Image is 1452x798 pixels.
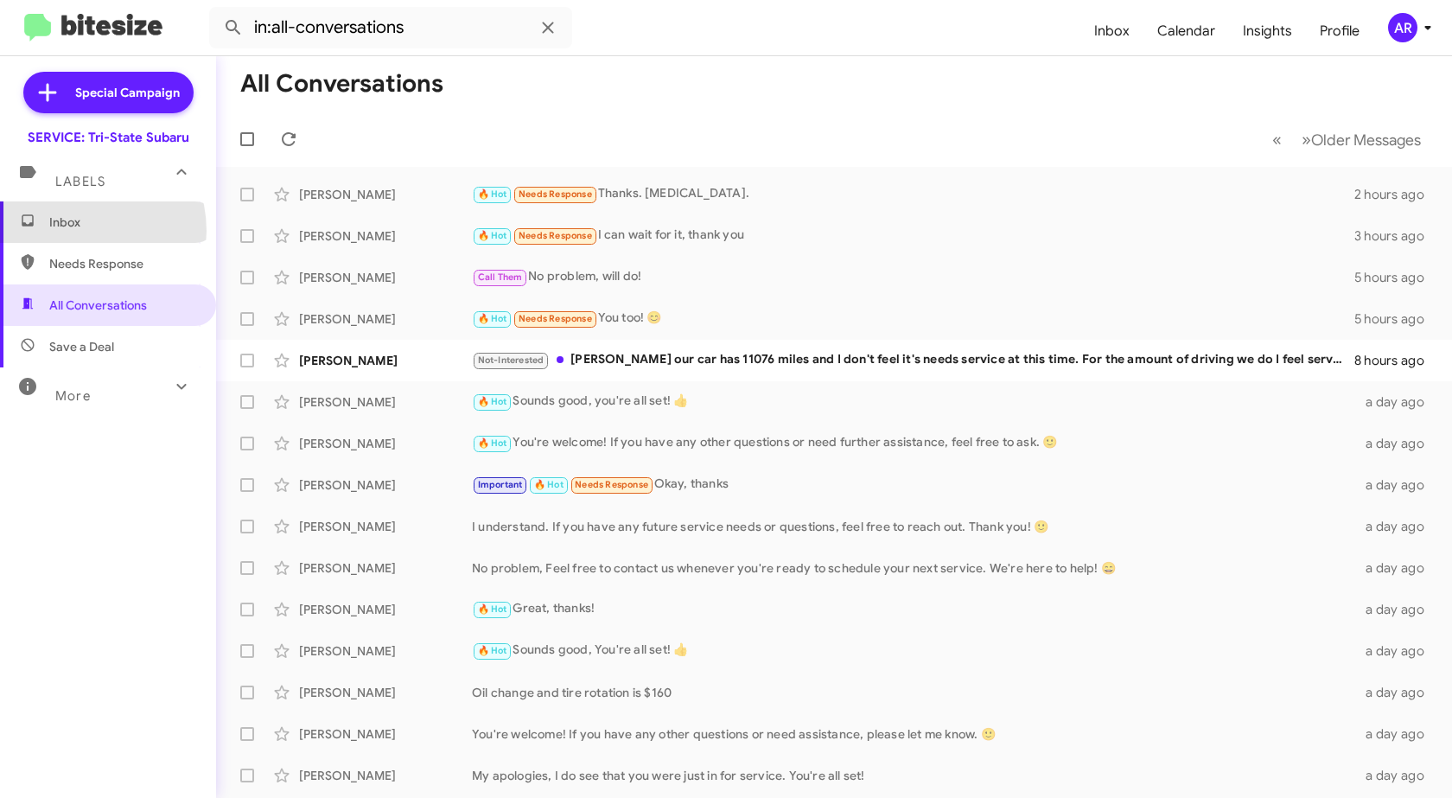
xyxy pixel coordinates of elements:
span: Special Campaign [75,84,180,101]
div: [PERSON_NAME] [299,227,472,245]
button: Previous [1262,122,1292,157]
span: 🔥 Hot [478,645,507,656]
div: 5 hours ago [1354,310,1438,328]
div: a day ago [1359,725,1438,743]
span: 🔥 Hot [478,188,507,200]
div: [PERSON_NAME] [299,725,472,743]
div: [PERSON_NAME] our car has 11076 miles and I don't feel it's needs service at this time. For the a... [472,350,1354,370]
span: 🔥 Hot [478,603,507,615]
div: 8 hours ago [1354,352,1438,369]
div: [PERSON_NAME] [299,393,472,411]
span: Call Them [478,271,523,283]
div: [PERSON_NAME] [299,476,472,494]
div: a day ago [1359,393,1438,411]
a: Calendar [1143,6,1229,56]
div: You too! 😊 [472,309,1354,329]
span: Needs Response [49,255,196,272]
div: No problem, will do! [472,267,1354,287]
div: a day ago [1359,559,1438,577]
span: All Conversations [49,297,147,314]
span: More [55,388,91,404]
span: » [1302,129,1311,150]
span: 🔥 Hot [478,230,507,241]
div: Okay, thanks [472,475,1359,495]
div: a day ago [1359,476,1438,494]
div: [PERSON_NAME] [299,269,472,286]
button: Next [1291,122,1431,157]
div: Thanks. [MEDICAL_DATA]. [472,184,1354,204]
div: Sounds good, you're all set! 👍 [472,392,1359,412]
div: My apologies, I do see that you were just in for service. You're all set! [472,767,1359,784]
div: [PERSON_NAME] [299,684,472,701]
span: « [1272,129,1282,150]
div: I understand. If you have any future service needs or questions, feel free to reach out. Thank yo... [472,518,1359,535]
div: [PERSON_NAME] [299,642,472,660]
a: Profile [1306,6,1373,56]
div: [PERSON_NAME] [299,601,472,618]
div: Sounds good, You're all set! 👍 [472,641,1359,661]
div: [PERSON_NAME] [299,435,472,452]
h1: All Conversations [240,70,443,98]
span: Needs Response [519,188,592,200]
div: [PERSON_NAME] [299,559,472,577]
span: Needs Response [575,479,648,490]
div: Oil change and tire rotation is $160 [472,684,1359,701]
span: Important [478,479,523,490]
span: 🔥 Hot [478,396,507,407]
div: [PERSON_NAME] [299,767,472,784]
span: Needs Response [519,230,592,241]
a: Inbox [1080,6,1143,56]
div: a day ago [1359,435,1438,452]
a: Insights [1229,6,1306,56]
div: a day ago [1359,767,1438,784]
div: SERVICE: Tri-State Subaru [28,129,189,146]
span: Labels [55,174,105,189]
span: Not-Interested [478,354,544,366]
div: Great, thanks! [472,599,1359,619]
div: AR [1388,13,1417,42]
span: 🔥 Hot [478,313,507,324]
div: a day ago [1359,601,1438,618]
button: AR [1373,13,1433,42]
div: 2 hours ago [1354,186,1438,203]
span: 🔥 Hot [534,479,564,490]
div: I can wait for it, thank you [472,226,1354,246]
div: a day ago [1359,518,1438,535]
span: 🔥 Hot [478,437,507,449]
span: Inbox [49,214,196,231]
a: Special Campaign [23,72,194,113]
div: a day ago [1359,684,1438,701]
div: [PERSON_NAME] [299,310,472,328]
input: Search [209,7,572,48]
div: You're welcome! If you have any other questions or need further assistance, feel free to ask. 🙂 [472,433,1359,453]
div: a day ago [1359,642,1438,660]
span: Older Messages [1311,131,1421,150]
div: [PERSON_NAME] [299,518,472,535]
div: [PERSON_NAME] [299,186,472,203]
div: 3 hours ago [1354,227,1438,245]
div: You're welcome! If you have any other questions or need assistance, please let me know. 🙂 [472,725,1359,743]
div: No problem, Feel free to contact us whenever you're ready to schedule your next service. We're he... [472,559,1359,577]
div: [PERSON_NAME] [299,352,472,369]
span: Needs Response [519,313,592,324]
span: Save a Deal [49,338,114,355]
nav: Page navigation example [1263,122,1431,157]
div: 5 hours ago [1354,269,1438,286]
